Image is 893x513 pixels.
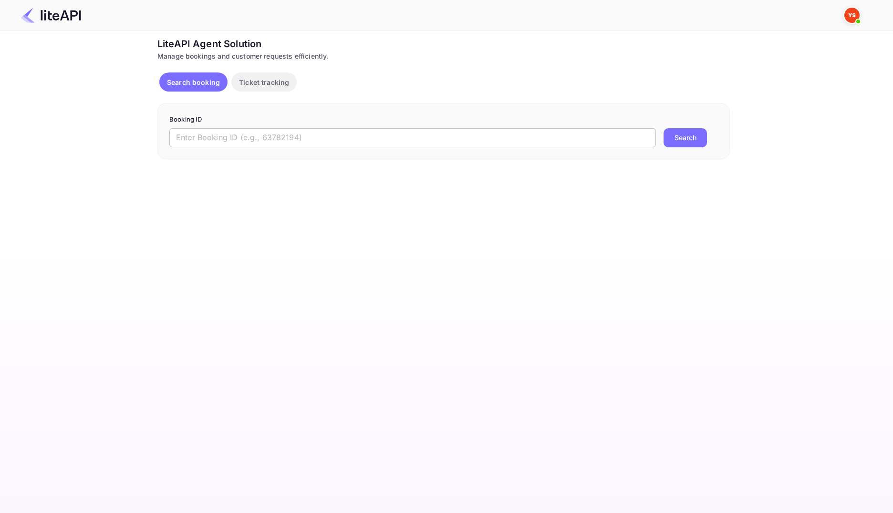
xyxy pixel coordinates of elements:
[167,77,220,87] p: Search booking
[664,128,707,147] button: Search
[169,115,718,124] p: Booking ID
[239,77,289,87] p: Ticket tracking
[157,51,730,61] div: Manage bookings and customer requests efficiently.
[169,128,656,147] input: Enter Booking ID (e.g., 63782194)
[844,8,860,23] img: Yandex Support
[157,37,730,51] div: LiteAPI Agent Solution
[21,8,81,23] img: LiteAPI Logo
